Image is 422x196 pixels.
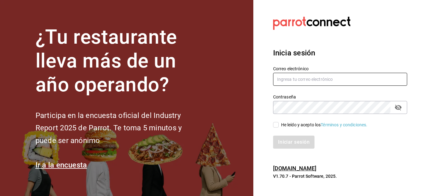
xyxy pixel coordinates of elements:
[273,165,317,172] a: [DOMAIN_NAME]
[273,95,407,99] label: Contraseña
[273,67,407,71] label: Correo electrónico
[321,122,367,127] a: Términos y condiciones.
[281,122,368,128] div: He leído y acepto los
[273,47,407,59] h3: Inicia sesión
[273,73,407,86] input: Ingresa tu correo electrónico
[393,102,403,113] button: passwordField
[36,109,202,147] h2: Participa en la encuesta oficial del Industry Report 2025 de Parrot. Te toma 5 minutos y puede se...
[36,25,202,97] h1: ¿Tu restaurante lleva más de un año operando?
[273,173,407,179] p: V1.70.7 - Parrot Software, 2025.
[36,161,87,169] a: Ir a la encuesta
